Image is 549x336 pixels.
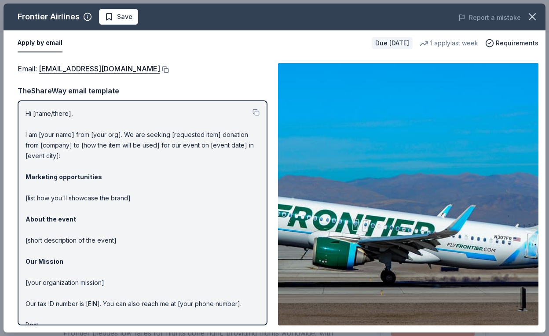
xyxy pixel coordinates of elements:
[18,64,160,73] span: Email :
[26,258,63,265] strong: Our Mission
[496,38,538,48] span: Requirements
[485,38,538,48] button: Requirements
[99,9,138,25] button: Save
[18,34,62,52] button: Apply by email
[18,85,267,96] div: TheShareWay email template
[26,173,102,181] strong: Marketing opportunities
[278,63,538,325] img: Image for Frontier Airlines
[26,215,76,223] strong: About the event
[372,37,413,49] div: Due [DATE]
[458,12,521,23] button: Report a mistake
[18,10,80,24] div: Frontier Airlines
[39,63,160,74] a: [EMAIL_ADDRESS][DOMAIN_NAME]
[420,38,478,48] div: 1 apply last week
[117,11,132,22] span: Save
